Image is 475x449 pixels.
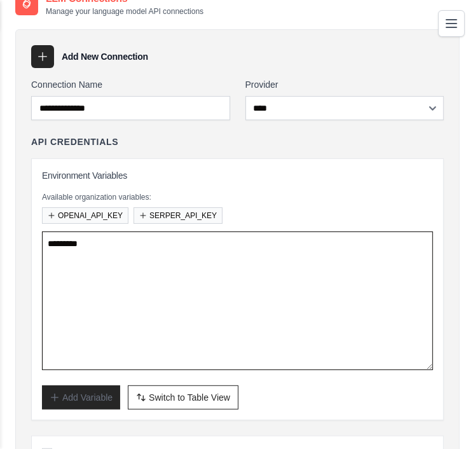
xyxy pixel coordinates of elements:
h4: API Credentials [31,135,118,148]
button: OPENAI_API_KEY [42,207,128,224]
button: SERPER_API_KEY [134,207,223,224]
button: Add Variable [42,385,120,410]
p: Manage your language model API connections [46,6,203,17]
span: Switch to Table View [149,391,230,404]
label: Provider [245,78,444,91]
p: Available organization variables: [42,192,433,202]
label: Connection Name [31,78,230,91]
h3: Environment Variables [42,169,433,182]
h3: Add New Connection [62,50,148,63]
button: Toggle navigation [438,10,465,37]
button: Switch to Table View [128,385,238,410]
